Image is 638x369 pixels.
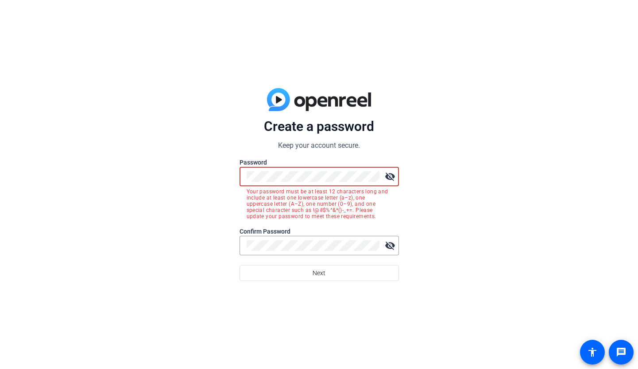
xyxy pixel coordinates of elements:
[240,118,399,135] p: Create a password
[587,347,598,357] mat-icon: accessibility
[381,237,399,254] mat-icon: visibility_off
[240,158,399,167] label: Password
[240,227,399,236] label: Confirm Password
[313,265,325,281] span: Next
[267,88,371,111] img: blue-gradient.svg
[240,265,399,281] button: Next
[247,186,392,219] mat-error: Your password must be at least 12 characters long and include at least one lowercase letter (a–z)...
[616,347,626,357] mat-icon: message
[240,140,399,151] p: Keep your account secure.
[381,168,399,185] mat-icon: visibility_off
